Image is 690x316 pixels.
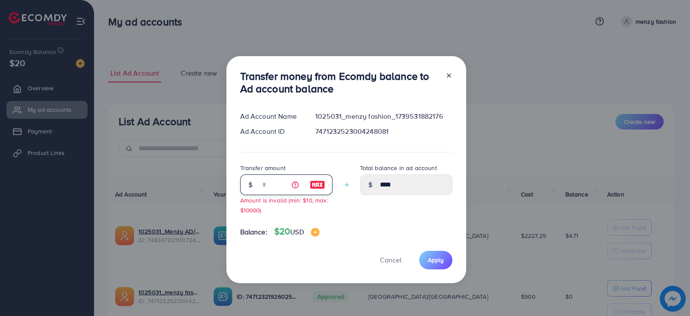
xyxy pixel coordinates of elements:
[419,251,452,269] button: Apply
[310,180,325,190] img: image
[290,227,304,237] span: USD
[380,255,401,265] span: Cancel
[274,226,320,237] h4: $20
[233,126,309,136] div: Ad Account ID
[240,70,439,95] h3: Transfer money from Ecomdy balance to Ad account balance
[311,228,320,237] img: image
[308,126,459,136] div: 7471232523004248081
[240,164,285,172] label: Transfer amount
[240,196,328,214] small: Amount is invalid (min: $10, max: $10000)
[240,227,267,237] span: Balance:
[428,256,444,264] span: Apply
[369,251,412,269] button: Cancel
[360,164,437,172] label: Total balance in ad account
[308,111,459,121] div: 1025031_menzy fashion_1739531882176
[233,111,309,121] div: Ad Account Name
